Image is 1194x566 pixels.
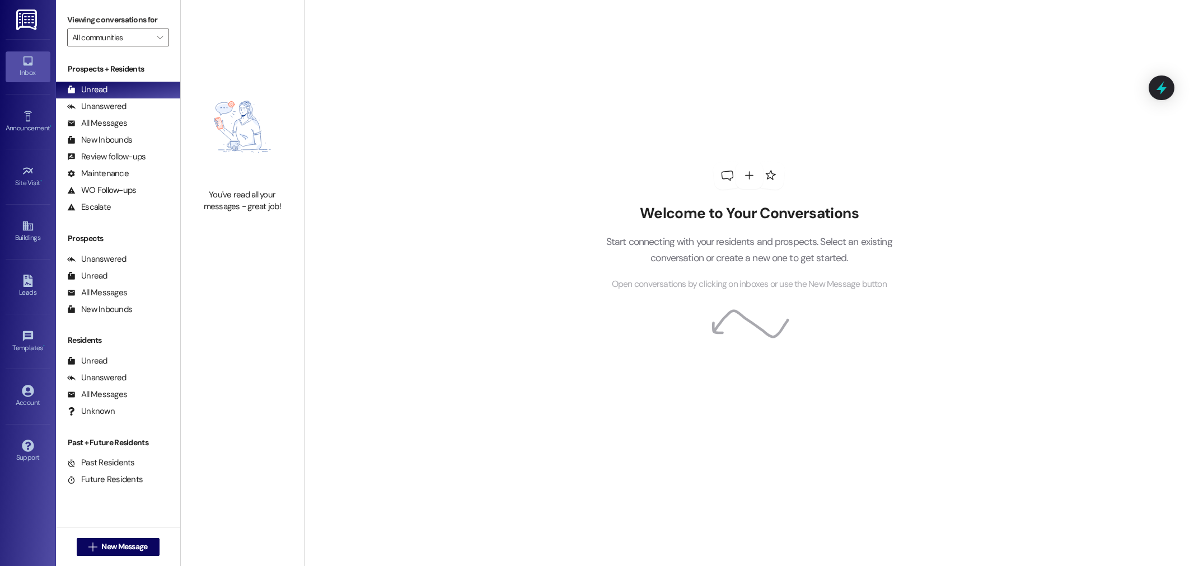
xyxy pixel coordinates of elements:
[67,270,107,282] div: Unread
[40,177,42,185] span: •
[67,389,127,400] div: All Messages
[67,253,127,265] div: Unanswered
[16,10,39,30] img: ResiDesk Logo
[6,327,50,357] a: Templates •
[67,405,115,417] div: Unknown
[67,151,146,163] div: Review follow-ups
[6,51,50,82] a: Inbox
[67,457,135,469] div: Past Residents
[67,101,127,112] div: Unanswered
[88,543,97,551] i: 
[101,541,147,553] span: New Message
[67,355,107,367] div: Unread
[67,168,129,180] div: Maintenance
[56,63,180,75] div: Prospects + Residents
[193,70,292,183] img: empty-state
[612,277,887,291] span: Open conversations by clicking on inboxes or use the New Message button
[6,271,50,301] a: Leads
[43,342,45,350] span: •
[67,474,143,485] div: Future Residents
[67,117,127,129] div: All Messages
[67,84,107,96] div: Unread
[6,436,50,466] a: Support
[6,162,50,192] a: Site Visit •
[50,122,51,130] span: •
[6,381,50,412] a: Account
[157,33,163,42] i: 
[67,134,132,146] div: New Inbounds
[193,189,292,213] div: You've read all your messages - great job!
[56,437,180,449] div: Past + Future Residents
[6,216,50,247] a: Buildings
[67,372,127,384] div: Unanswered
[67,185,136,196] div: WO Follow-ups
[56,233,180,244] div: Prospects
[589,234,909,266] p: Start connecting with your residents and prospects. Select an existing conversation or create a n...
[67,304,132,315] div: New Inbounds
[67,201,111,213] div: Escalate
[77,538,160,556] button: New Message
[56,334,180,346] div: Residents
[67,11,169,29] label: Viewing conversations for
[589,205,909,223] h2: Welcome to Your Conversations
[67,287,127,299] div: All Messages
[72,29,151,46] input: All communities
